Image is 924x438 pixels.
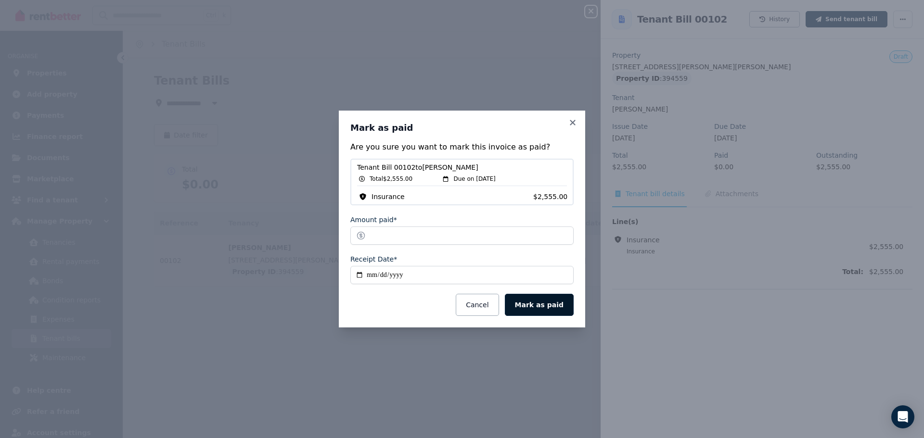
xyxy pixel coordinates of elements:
[456,294,499,316] button: Cancel
[505,294,574,316] button: Mark as paid
[372,192,405,201] span: Insurance
[350,122,574,134] h3: Mark as paid
[453,175,495,183] span: Due on [DATE]
[350,254,397,264] label: Receipt Date*
[350,141,574,153] p: Are you sure you want to mark this invoice as paid?
[891,405,914,428] div: Open Intercom Messenger
[533,192,567,201] span: $2,555.00
[370,175,412,183] span: Total $2,555.00
[357,163,567,172] span: Tenant Bill 00102 to [PERSON_NAME]
[350,215,397,225] label: Amount paid*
